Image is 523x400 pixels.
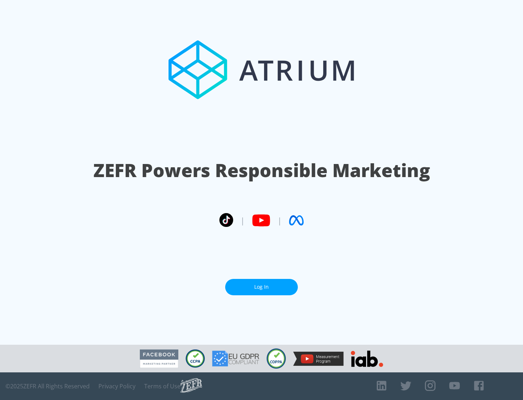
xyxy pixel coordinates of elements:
img: IAB [351,351,383,367]
span: © 2025 ZEFR All Rights Reserved [5,383,90,390]
a: Terms of Use [144,383,181,390]
img: CCPA Compliant [186,349,205,368]
img: COPPA Compliant [267,348,286,369]
h1: ZEFR Powers Responsible Marketing [93,158,430,183]
span: | [240,215,245,226]
img: YouTube Measurement Program [293,352,344,366]
a: Privacy Policy [98,383,135,390]
a: Log In [225,279,298,295]
img: GDPR Compliant [212,351,259,367]
img: Facebook Marketing Partner [140,349,178,368]
span: | [277,215,282,226]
